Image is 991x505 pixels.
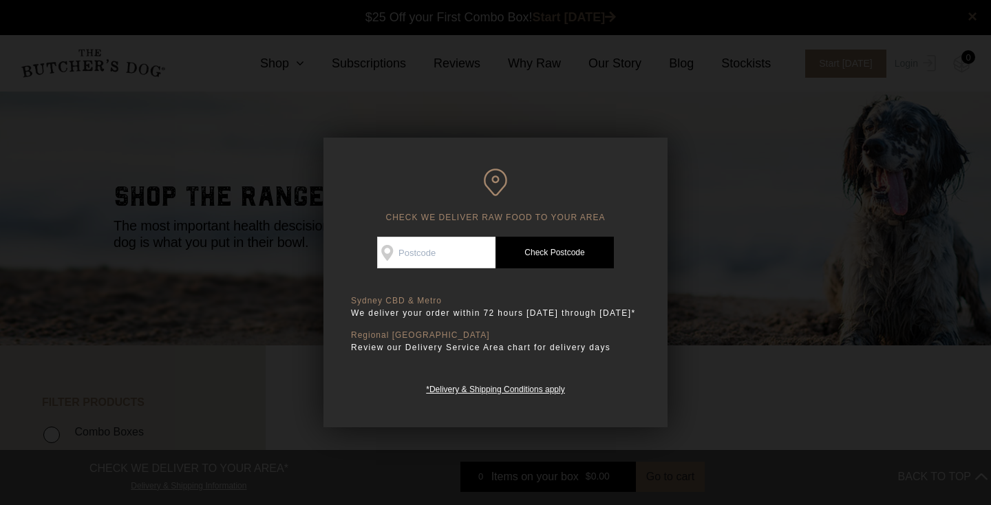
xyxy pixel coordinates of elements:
p: Regional [GEOGRAPHIC_DATA] [351,330,640,341]
p: Sydney CBD & Metro [351,296,640,306]
p: We deliver your order within 72 hours [DATE] through [DATE]* [351,306,640,320]
a: Check Postcode [495,237,614,268]
h6: CHECK WE DELIVER RAW FOOD TO YOUR AREA [351,169,640,223]
a: *Delivery & Shipping Conditions apply [426,381,564,394]
input: Postcode [377,237,495,268]
p: Review our Delivery Service Area chart for delivery days [351,341,640,354]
